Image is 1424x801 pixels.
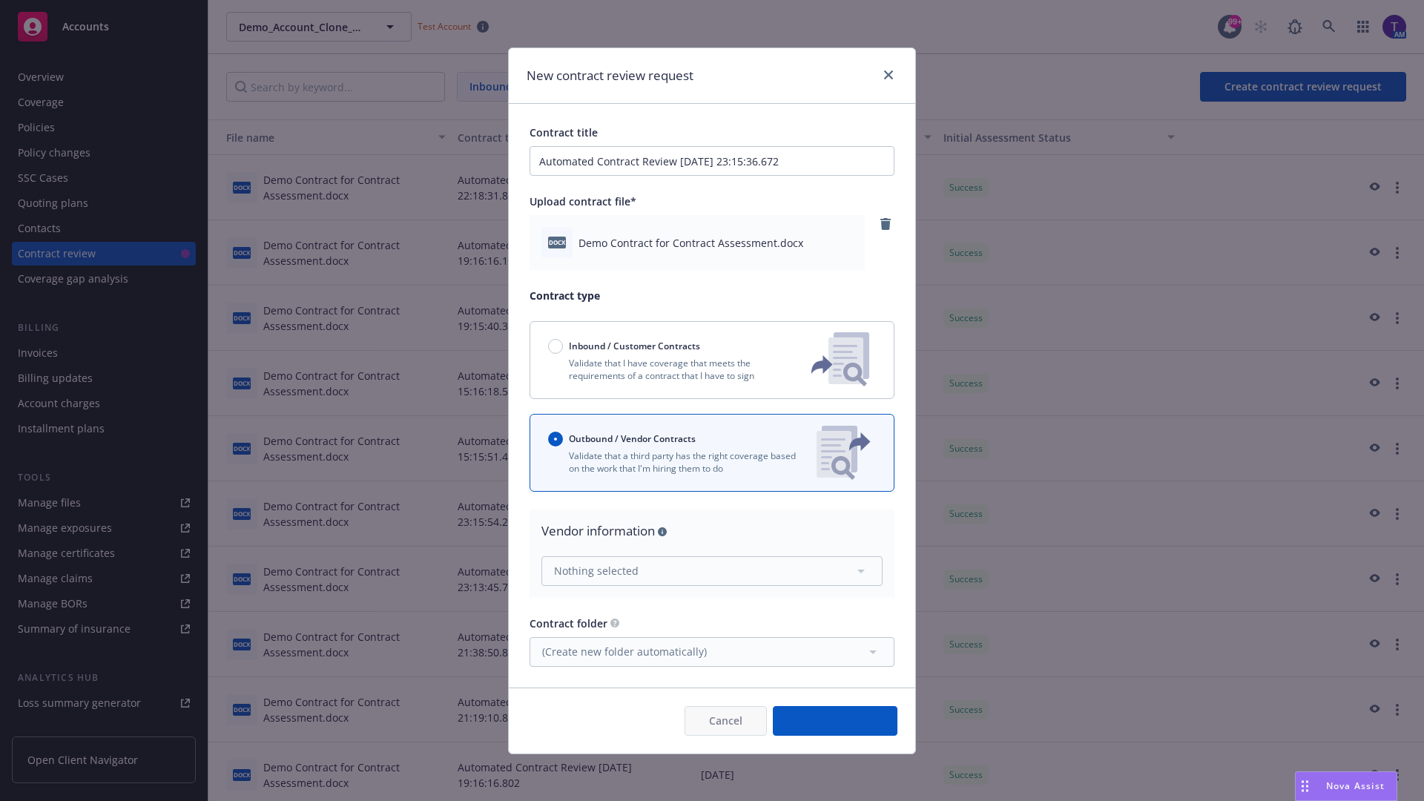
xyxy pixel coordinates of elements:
span: Outbound / Vendor Contracts [569,432,696,445]
span: (Create new folder automatically) [542,644,707,659]
button: (Create new folder automatically) [530,637,894,667]
p: Contract type [530,288,894,303]
input: Enter a title for this contract [530,146,894,176]
span: Upload contract file* [530,194,636,208]
button: Outbound / Vendor ContractsValidate that a third party has the right coverage based on the work t... [530,414,894,492]
div: Vendor information [541,521,883,541]
span: Nova Assist [1326,779,1385,792]
button: Create request [773,706,897,736]
h1: New contract review request [527,66,693,85]
p: Validate that a third party has the right coverage based on the work that I'm hiring them to do [548,449,805,475]
input: Inbound / Customer Contracts [548,339,563,354]
p: Validate that I have coverage that meets the requirements of a contract that I have to sign [548,357,787,382]
button: Nothing selected [541,556,883,586]
span: docx [548,237,566,248]
span: Create request [797,713,873,728]
span: Demo Contract for Contract Assessment.docx [578,235,803,251]
button: Cancel [685,706,767,736]
button: Nova Assist [1295,771,1397,801]
span: Nothing selected [554,563,639,578]
span: Inbound / Customer Contracts [569,340,700,352]
input: Outbound / Vendor Contracts [548,432,563,446]
span: Cancel [709,713,742,728]
a: remove [877,215,894,233]
a: close [880,66,897,84]
button: Inbound / Customer ContractsValidate that I have coverage that meets the requirements of a contra... [530,321,894,399]
span: Contract folder [530,616,607,630]
span: Contract title [530,125,598,139]
div: Drag to move [1296,772,1314,800]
